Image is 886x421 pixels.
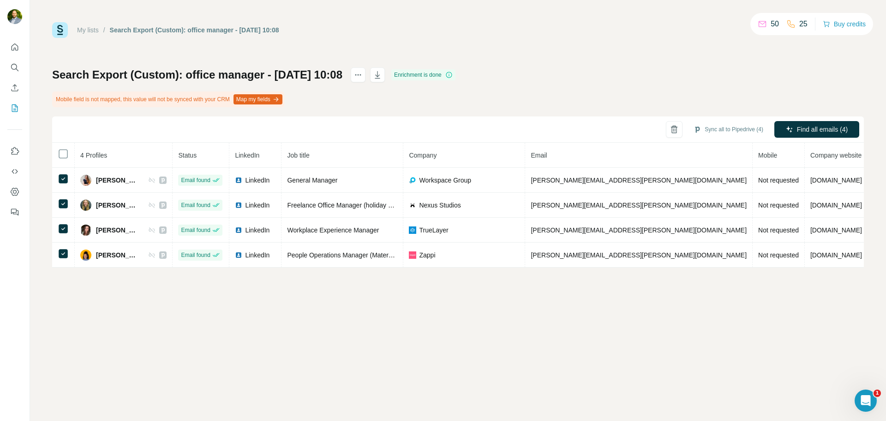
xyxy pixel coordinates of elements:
img: company-logo [409,177,416,184]
img: Avatar [80,175,91,186]
span: [DOMAIN_NAME] [810,251,862,259]
span: [DOMAIN_NAME] [810,177,862,184]
span: Find all emails (4) [797,125,848,134]
p: 50 [771,18,779,30]
p: 25 [799,18,808,30]
span: LinkedIn [245,226,269,235]
span: Email found [181,251,210,259]
span: Nexus Studios [419,201,461,210]
button: Quick start [7,39,22,55]
span: Workplace Experience Manager [287,226,379,234]
button: Buy credits [823,18,866,31]
span: 1 [874,390,881,397]
span: [PERSON_NAME] [96,250,139,260]
span: [DOMAIN_NAME] [810,226,862,234]
a: My lists [77,26,99,34]
button: Feedback [7,204,22,220]
button: Dashboard [7,183,22,200]
span: Email found [181,226,210,234]
iframe: Intercom live chat [855,390,877,412]
span: 4 Profiles [80,152,107,159]
span: Email [531,152,547,159]
button: Use Surfe on LinkedIn [7,143,22,159]
span: Status [178,152,197,159]
span: Not requested [758,201,799,209]
img: LinkedIn logo [235,201,242,209]
img: company-logo [409,201,416,209]
span: [PERSON_NAME] [96,226,139,235]
span: Not requested [758,226,799,234]
button: Sync all to Pipedrive (4) [687,122,770,136]
span: TrueLayer [419,226,448,235]
img: LinkedIn logo [235,177,242,184]
div: Enrichment is done [391,69,455,80]
div: Search Export (Custom): office manager - [DATE] 10:08 [110,25,279,35]
h1: Search Export (Custom): office manager - [DATE] 10:08 [52,67,342,82]
span: Not requested [758,177,799,184]
span: Email found [181,201,210,209]
span: Mobile [758,152,777,159]
span: [DOMAIN_NAME] [810,201,862,209]
span: Freelance Office Manager (holiday cover) [287,201,406,209]
span: Company [409,152,437,159]
span: LinkedIn [235,152,259,159]
img: LinkedIn logo [235,226,242,234]
button: Search [7,59,22,76]
img: company-logo [409,251,416,259]
button: Find all emails (4) [774,121,859,138]
span: Zappi [419,250,435,260]
button: Enrich CSV [7,79,22,96]
span: [PERSON_NAME] [96,176,139,185]
button: My lists [7,100,22,116]
button: actions [351,67,365,82]
span: Workspace Group [419,176,471,185]
span: Company website [810,152,862,159]
img: Surfe Logo [52,22,68,38]
img: company-logo [409,226,416,234]
span: LinkedIn [245,201,269,210]
button: Map my fields [233,94,282,104]
span: [PERSON_NAME][EMAIL_ADDRESS][PERSON_NAME][DOMAIN_NAME] [531,201,747,209]
img: Avatar [7,9,22,24]
span: [PERSON_NAME][EMAIL_ADDRESS][PERSON_NAME][DOMAIN_NAME] [531,251,747,259]
span: Email found [181,176,210,184]
li: / [103,25,105,35]
span: People Operations Manager (Maternity Leave) [287,251,420,259]
span: [PERSON_NAME][EMAIL_ADDRESS][PERSON_NAME][DOMAIN_NAME] [531,177,747,184]
img: Avatar [80,250,91,261]
span: Job title [287,152,309,159]
img: LinkedIn logo [235,251,242,259]
div: Mobile field is not mapped, this value will not be synced with your CRM [52,92,284,107]
span: Not requested [758,251,799,259]
span: General Manager [287,177,337,184]
img: Avatar [80,200,91,211]
span: [PERSON_NAME] [96,201,139,210]
button: Use Surfe API [7,163,22,180]
span: LinkedIn [245,250,269,260]
img: Avatar [80,225,91,236]
span: [PERSON_NAME][EMAIL_ADDRESS][PERSON_NAME][DOMAIN_NAME] [531,226,747,234]
span: LinkedIn [245,176,269,185]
